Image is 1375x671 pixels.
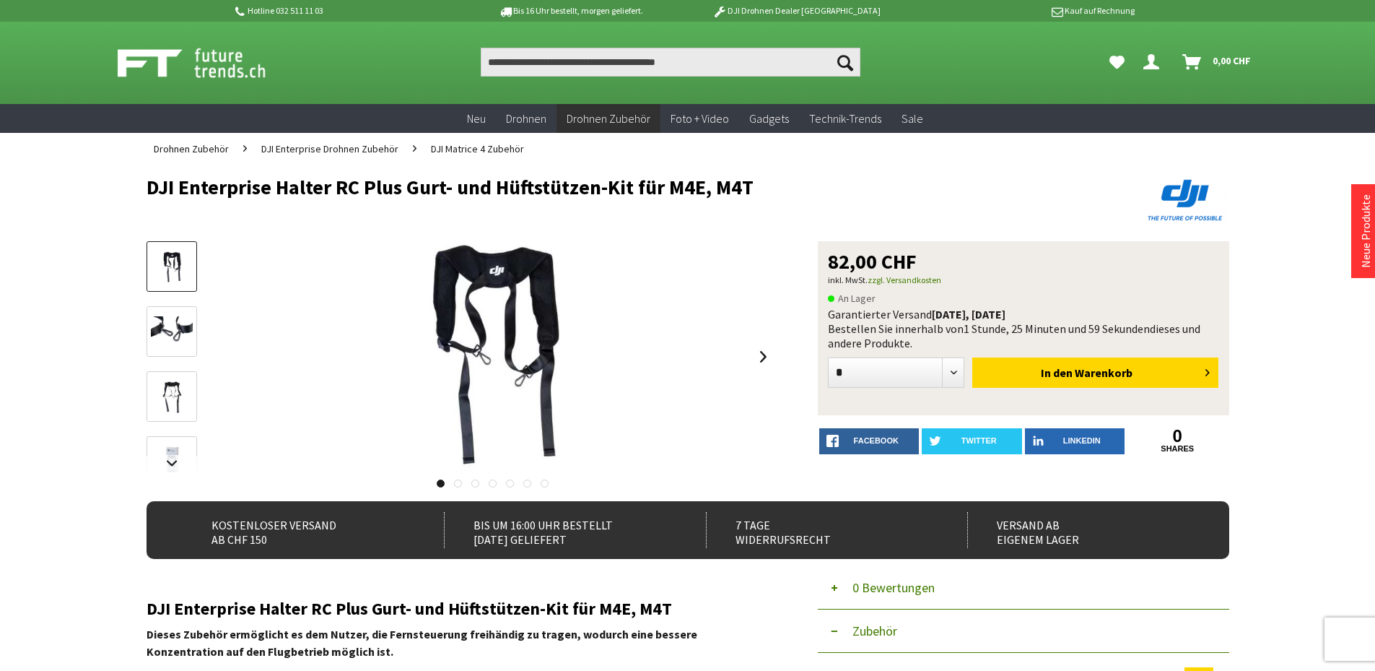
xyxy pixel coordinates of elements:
[818,566,1229,610] button: 0 Bewertungen
[854,436,899,445] span: facebook
[909,2,1135,20] p: Kauf auf Rechnung
[261,142,398,155] span: DJI Enterprise Drohnen Zubehör
[972,358,1218,388] button: In den Warenkorb
[828,290,876,307] span: An Lager
[818,610,1229,653] button: Zubehör
[496,104,556,134] a: Drohnen
[481,48,860,77] input: Produkt, Marke, Kategorie, EAN, Artikelnummer…
[431,142,524,155] span: DJI Matrice 4 Zubehör
[828,272,1219,289] p: inkl. MwSt.
[147,176,1013,198] h1: DJI Enterprise Halter RC Plus Gurt- und Hüftstützen-Kit für M4E, M4T
[457,104,496,134] a: Neu
[154,142,229,155] span: Drohnen Zubehör
[506,111,546,126] span: Drohnen
[799,104,891,134] a: Technik-Trends
[932,307,1005,321] b: [DATE], [DATE]
[147,627,697,659] strong: Dieses Zubehör ermöglicht es dem Nutzer, die Fernsteuerung freihändig zu tragen, wodurch eine bes...
[118,45,297,81] img: Shop Futuretrends - zur Startseite wechseln
[254,133,406,165] a: DJI Enterprise Drohnen Zubehör
[339,241,647,472] img: DJI Enterprise Halter RC Plus Gurt- und Hüftstützen-Kit für M4E, M4T
[1041,365,1073,380] span: In den
[922,428,1022,454] a: twitter
[684,2,909,20] p: DJI Drohnen Dealer [GEOGRAPHIC_DATA]
[660,104,739,134] a: Foto + Video
[902,111,923,126] span: Sale
[961,436,997,445] span: twitter
[458,2,684,20] p: Bis 16 Uhr bestellt, morgen geliefert.
[706,512,936,548] div: 7 Tage Widerrufsrecht
[830,48,860,77] button: Suchen
[828,307,1219,350] div: Garantierter Versand Bestellen Sie innerhalb von dieses und andere Produkte.
[556,104,660,134] a: Drohnen Zubehör
[1025,428,1125,454] a: LinkedIn
[828,251,917,272] span: 82,00 CHF
[151,251,193,283] img: Vorschau: DJI Enterprise Halter RC Plus Gurt- und Hüftstützen-Kit für M4E, M4T
[1127,444,1228,454] a: shares
[1138,48,1171,77] a: Dein Konto
[1063,436,1101,445] span: LinkedIn
[868,274,941,285] a: zzgl. Versandkosten
[1127,428,1228,444] a: 0
[1213,49,1251,72] span: 0,00 CHF
[183,512,413,548] div: Kostenloser Versand ab CHF 150
[147,599,774,618] h2: DJI Enterprise Halter RC Plus Gurt- und Hüftstützen-Kit für M4E, M4T
[671,111,729,126] span: Foto + Video
[819,428,920,454] a: facebook
[467,111,486,126] span: Neu
[967,512,1197,548] div: Versand ab eigenem Lager
[444,512,674,548] div: Bis um 16:00 Uhr bestellt [DATE] geliefert
[424,133,531,165] a: DJI Matrice 4 Zubehör
[567,111,650,126] span: Drohnen Zubehör
[233,2,458,20] p: Hotline 032 511 11 03
[891,104,933,134] a: Sale
[739,104,799,134] a: Gadgets
[147,133,236,165] a: Drohnen Zubehör
[749,111,789,126] span: Gadgets
[1075,365,1132,380] span: Warenkorb
[964,321,1150,336] span: 1 Stunde, 25 Minuten und 59 Sekunden
[809,111,881,126] span: Technik-Trends
[1143,176,1229,224] img: DJI
[1177,48,1258,77] a: Warenkorb
[1358,194,1373,268] a: Neue Produkte
[1102,48,1132,77] a: Meine Favoriten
